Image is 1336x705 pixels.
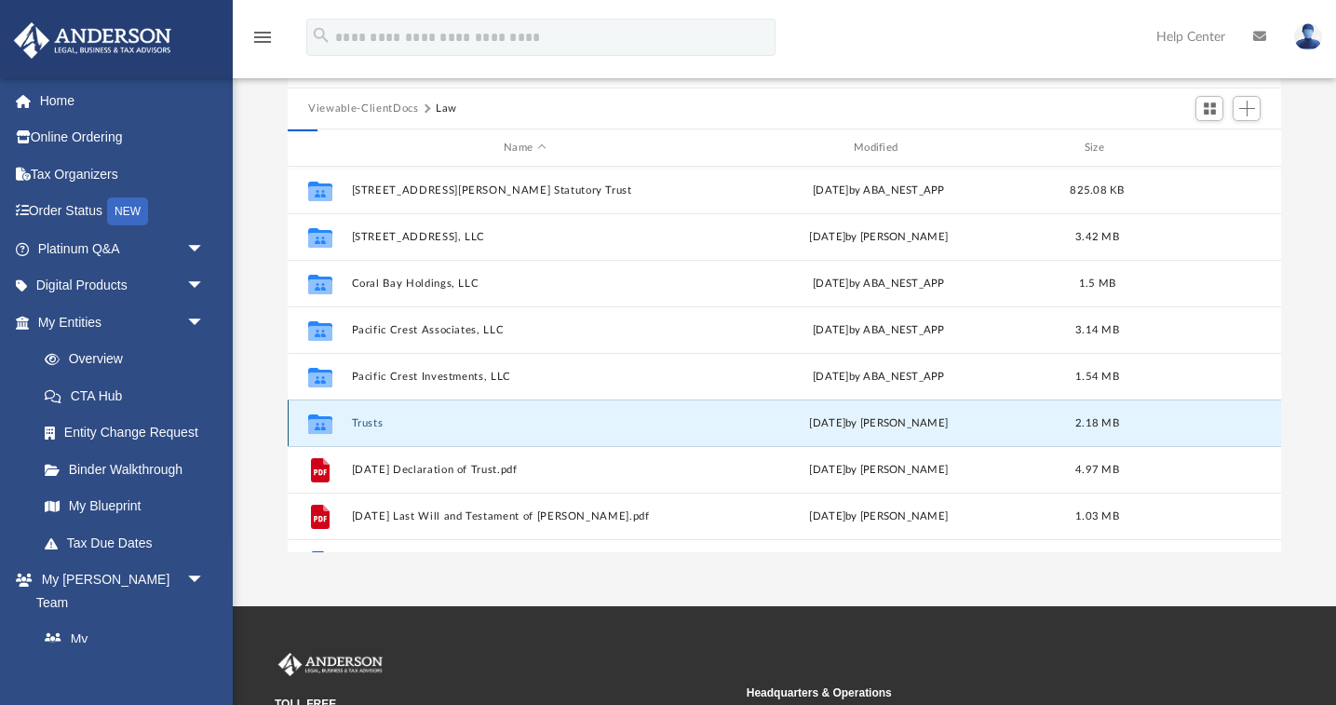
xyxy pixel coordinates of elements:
[351,140,697,156] div: Name
[26,341,233,378] a: Overview
[107,197,148,225] div: NEW
[13,562,223,621] a: My [PERSON_NAME] Teamarrow_drop_down
[747,685,1206,701] small: Headquarters & Operations
[352,464,698,476] button: [DATE] Declaration of Trust.pdf
[352,324,698,336] button: Pacific Crest Associates, LLC
[296,140,343,156] div: id
[251,35,274,48] a: menu
[436,101,457,117] button: Law
[1060,140,1135,156] div: Size
[352,510,698,522] button: [DATE] Last Will and Testament of [PERSON_NAME].pdf
[706,183,1052,199] div: [DATE] by ABA_NEST_APP
[1079,278,1116,289] span: 1.5 MB
[26,621,214,704] a: My [PERSON_NAME] Team
[13,119,233,156] a: Online Ordering
[26,414,233,452] a: Entity Change Request
[352,231,698,243] button: [STREET_ADDRESS], LLC
[26,451,233,488] a: Binder Walkthrough
[352,278,698,290] button: Coral Bay Holdings, LLC
[186,562,223,600] span: arrow_drop_down
[288,167,1281,553] div: grid
[251,26,274,48] i: menu
[1075,325,1119,335] span: 3.14 MB
[13,82,233,119] a: Home
[1071,185,1125,196] span: 825.08 KB
[8,22,177,59] img: Anderson Advisors Platinum Portal
[706,508,1052,525] div: [DATE] by [PERSON_NAME]
[1075,372,1119,382] span: 1.54 MB
[706,276,1052,292] div: [DATE] by ABA_NEST_APP
[311,25,331,46] i: search
[352,184,698,197] button: [STREET_ADDRESS][PERSON_NAME] Statutory Trust
[1075,232,1119,242] span: 3.42 MB
[1195,96,1223,122] button: Switch to Grid View
[706,140,1052,156] div: Modified
[1075,511,1119,522] span: 1.03 MB
[706,322,1052,339] div: [DATE] by ABA_NEST_APP
[26,488,223,525] a: My Blueprint
[706,369,1052,386] div: [DATE] by ABA_NEST_APP
[1075,465,1119,475] span: 4.97 MB
[1143,140,1274,156] div: id
[186,230,223,268] span: arrow_drop_down
[706,462,1052,479] div: [DATE] by [PERSON_NAME]
[26,524,233,562] a: Tax Due Dates
[706,229,1052,246] div: [DATE] by [PERSON_NAME]
[13,193,233,231] a: Order StatusNEW
[13,304,233,341] a: My Entitiesarrow_drop_down
[352,417,698,429] button: Trusts
[186,267,223,305] span: arrow_drop_down
[352,371,698,383] button: Pacific Crest Investments, LLC
[275,653,386,677] img: Anderson Advisors Platinum Portal
[13,267,233,305] a: Digital Productsarrow_drop_down
[706,415,1052,432] div: [DATE] by [PERSON_NAME]
[26,377,233,414] a: CTA Hub
[13,230,233,267] a: Platinum Q&Aarrow_drop_down
[1075,418,1119,428] span: 2.18 MB
[13,156,233,193] a: Tax Organizers
[1294,23,1322,50] img: User Pic
[308,101,418,117] button: Viewable-ClientDocs
[1233,96,1261,122] button: Add
[186,304,223,342] span: arrow_drop_down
